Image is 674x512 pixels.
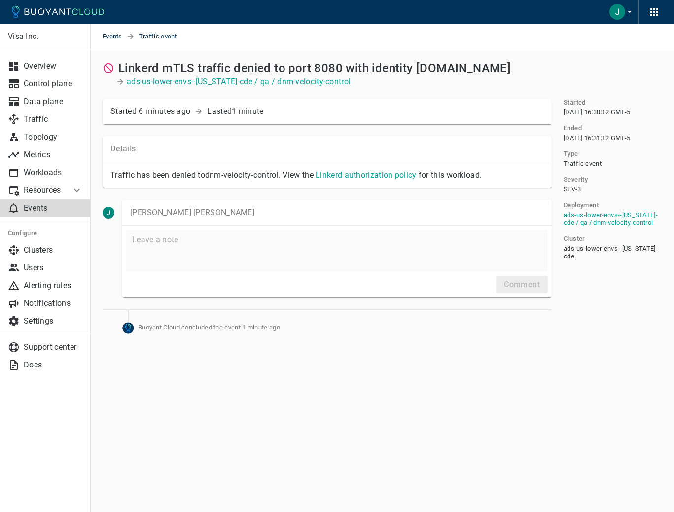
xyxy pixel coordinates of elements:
[24,79,83,89] p: Control plane
[24,203,83,213] p: Events
[24,316,83,326] p: Settings
[110,144,544,154] p: Details
[24,61,83,71] p: Overview
[207,107,263,116] p: Lasted 1 minute
[24,263,83,273] p: Users
[564,99,586,107] h5: Started
[24,185,63,195] p: Resources
[564,160,602,168] span: Traffic event
[564,185,581,193] span: SEV-3
[564,176,588,183] h5: Severity
[139,107,190,116] relative-time: 6 minutes ago
[8,229,83,237] h5: Configure
[564,235,585,243] h5: Cluster
[24,342,83,352] p: Support center
[110,107,190,116] div: Started
[139,24,189,49] span: Traffic event
[24,168,83,178] p: Workloads
[242,324,280,331] relative-time: 1 minute ago
[138,324,280,331] span: Buoyant Cloud concluded the event
[24,150,83,160] p: Metrics
[103,24,126,49] a: Events
[118,61,511,75] h2: Linkerd mTLS traffic denied to port 8080 with identity [DOMAIN_NAME]
[564,211,658,226] a: ads-us-lower-envs--[US_STATE]-cde / qa / dnm-velocity-control
[24,281,83,291] p: Alerting rules
[24,298,83,308] p: Notifications
[103,207,114,219] img: jcuevasa@visa.com
[24,97,83,107] p: Data plane
[564,150,578,158] h5: Type
[564,109,630,116] span: [DATE] 16:30:12 GMT-5
[609,4,625,20] img: Julian Camilo Cuevas Alvear
[127,77,351,87] a: ads-us-lower-envs--[US_STATE]-cde / qa / dnm-velocity-control
[564,201,599,209] h5: Deployment
[564,134,630,142] span: [DATE] 16:31:12 GMT-5
[564,124,582,132] h5: Ended
[316,170,416,180] a: Linkerd authorization policy
[24,114,83,124] p: Traffic
[24,245,83,255] p: Clusters
[130,208,544,218] p: [PERSON_NAME] [PERSON_NAME]
[564,245,660,260] span: ads-us-lower-envs--[US_STATE]-cde
[24,360,83,370] p: Docs
[8,32,82,41] p: Visa Inc.
[24,132,83,142] p: Topology
[110,170,544,180] p: Traffic has been denied to dnm-velocity-control . View the for this workload.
